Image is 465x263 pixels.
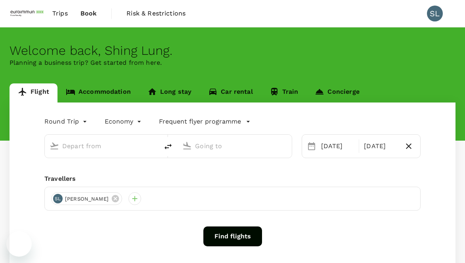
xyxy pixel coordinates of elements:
p: Frequent flyer programme [159,117,241,126]
div: [DATE] [361,138,400,154]
a: Concierge [306,83,367,102]
div: [DATE] [318,138,358,154]
p: Planning a business trip? Get started from here. [10,58,455,68]
span: [PERSON_NAME] [60,195,113,203]
a: Train [261,83,307,102]
div: Welcome back , Shing Lung . [10,43,455,58]
div: Round Trip [44,115,89,128]
div: Economy [105,115,143,128]
button: delete [159,137,178,156]
button: Frequent flyer programme [159,117,251,126]
span: Book [80,9,97,18]
button: Open [286,145,288,147]
span: Risk & Restrictions [126,9,186,18]
input: Going to [195,140,275,152]
div: SL [53,194,63,203]
a: Long stay [139,83,200,102]
iframe: Button to launch messaging window [6,231,32,257]
img: EUROIMMUN (South East Asia) Pte. Ltd. [10,5,46,22]
button: Open [153,145,155,147]
a: Accommodation [57,83,139,102]
a: Flight [10,83,57,102]
div: Travellers [44,174,421,184]
span: Trips [52,9,68,18]
div: SL [427,6,443,21]
div: SL[PERSON_NAME] [51,192,122,205]
input: Depart from [62,140,142,152]
a: Car rental [200,83,261,102]
button: Find flights [203,226,262,246]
